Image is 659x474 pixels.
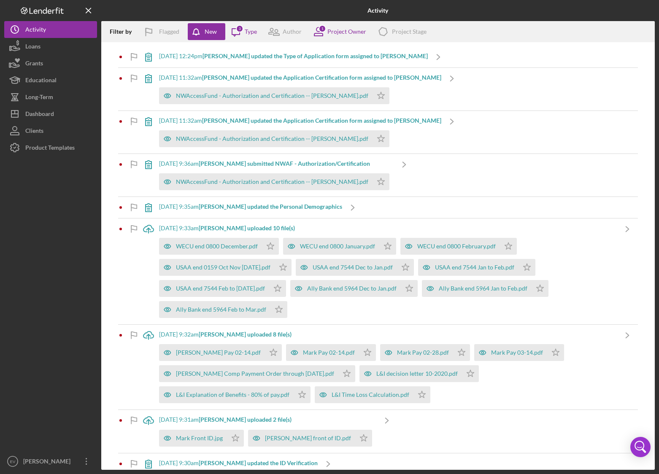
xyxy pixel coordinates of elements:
[159,130,389,147] button: NWAccessFund - Authorization and Certification -- [PERSON_NAME].pdf
[4,105,97,122] button: Dashboard
[418,259,535,276] button: USAA end 7544 Jan to Feb.pdf
[25,21,46,40] div: Activity
[176,92,368,99] div: NWAccessFund - Authorization and Certification -- [PERSON_NAME].pdf
[138,410,397,452] a: [DATE] 9:31am[PERSON_NAME] uploaded 2 file(s)Mark Front ID.jpg[PERSON_NAME] front of ID.pdf
[422,280,548,297] button: Ally Bank end 5964 Jan to Feb.pdf
[176,243,258,250] div: WECU end 0800 December.pdf
[176,391,289,398] div: L&I Explanation of Benefits - 80% of pay.pdf
[392,28,427,35] div: Project Stage
[417,243,496,250] div: WECU end 0800 February.pdf
[315,386,430,403] button: L&I Time Loss Calculation.pdf
[25,122,43,141] div: Clients
[159,301,287,318] button: Ally Bank end 5964 Feb to Mar.pdf
[205,23,217,40] div: New
[439,285,527,292] div: Ally Bank end 5964 Jan to Feb.pdf
[199,459,318,466] b: [PERSON_NAME] updated the ID Verification
[4,122,97,139] a: Clients
[474,344,564,361] button: Mark Pay 03-14.pdf
[400,238,517,255] button: WECU end 0800 February.pdf
[4,453,97,470] button: EV[PERSON_NAME]
[159,203,342,210] div: [DATE] 9:35am
[236,25,243,32] div: 3
[138,325,638,409] a: [DATE] 9:32am[PERSON_NAME] uploaded 8 file(s)[PERSON_NAME] Pay 02-14.pdfMark Pay 02-14.pdfMark Pa...
[300,243,375,250] div: WECU end 0800 January.pdf
[159,365,355,382] button: [PERSON_NAME] Comp Payment Order through [DATE].pdf
[10,459,16,464] text: EV
[25,55,43,74] div: Grants
[286,344,376,361] button: Mark Pay 02-14.pdf
[199,416,292,423] b: [PERSON_NAME] uploaded 2 file(s)
[138,23,188,40] button: Flagged
[290,280,418,297] button: Ally Bank end 5964 Dec to Jan.pdf
[159,238,279,255] button: WECU end 0800 December.pdf
[25,89,53,108] div: Long-Term
[176,135,368,142] div: NWAccessFund - Authorization and Certification -- [PERSON_NAME].pdf
[159,430,244,447] button: Mark Front ID.jpg
[159,23,179,40] div: Flagged
[199,331,292,338] b: [PERSON_NAME] uploaded 8 file(s)
[138,46,449,67] a: [DATE] 12:24pm[PERSON_NAME] updated the Type of Application form assigned to [PERSON_NAME]
[25,139,75,158] div: Product Templates
[4,21,97,38] button: Activity
[159,225,617,232] div: [DATE] 9:33am
[25,72,57,91] div: Educational
[159,160,394,167] div: [DATE] 9:36am
[630,437,651,457] div: Open Intercom Messenger
[319,25,326,32] div: 1
[397,349,449,356] div: Mark Pay 02-28.pdf
[159,74,441,81] div: [DATE] 11:32am
[199,224,295,232] b: [PERSON_NAME] uploaded 10 file(s)
[435,264,514,271] div: USAA end 7544 Jan to Feb.pdf
[313,264,393,271] div: USAA end 7544 Dec to Jan.pdf
[159,460,318,466] div: [DATE] 9:30am
[491,349,543,356] div: Mark Pay 03-14.pdf
[283,28,302,35] div: Author
[307,285,397,292] div: Ally Bank end 5964 Dec to Jan.pdf
[202,117,441,124] b: [PERSON_NAME] updated the Application Certification form assigned to [PERSON_NAME]
[4,72,97,89] button: Educational
[25,105,54,124] div: Dashboard
[376,370,458,377] div: L&I decision letter 10-2020.pdf
[159,259,292,276] button: USAA end 0159 Oct Nov [DATE].pdf
[202,74,441,81] b: [PERSON_NAME] updated the Application Certification form assigned to [PERSON_NAME]
[176,178,368,185] div: NWAccessFund - Authorization and Certification -- [PERSON_NAME].pdf
[159,331,617,338] div: [DATE] 9:32am
[199,203,342,210] b: [PERSON_NAME] updated the Personal Demographics
[332,391,409,398] div: L&I Time Loss Calculation.pdf
[265,435,351,442] div: [PERSON_NAME] front of ID.pdf
[248,430,372,447] button: [PERSON_NAME] front of ID.pdf
[303,349,355,356] div: Mark Pay 02-14.pdf
[327,28,366,35] div: Project Owner
[159,344,282,361] button: [PERSON_NAME] Pay 02-14.pdf
[159,53,428,59] div: [DATE] 12:24pm
[25,38,41,57] div: Loans
[4,55,97,72] button: Grants
[4,89,97,105] button: Long-Term
[359,365,479,382] button: L&I decision letter 10-2020.pdf
[159,117,441,124] div: [DATE] 11:32am
[367,7,388,14] b: Activity
[176,435,223,442] div: Mark Front ID.jpg
[138,218,638,324] a: [DATE] 9:33am[PERSON_NAME] uploaded 10 file(s)WECU end 0800 December.pdfWECU end 0800 January.pdf...
[4,38,97,55] button: Loans
[203,52,428,59] b: [PERSON_NAME] updated the Type of Application form assigned to [PERSON_NAME]
[138,154,415,197] a: [DATE] 9:36am[PERSON_NAME] submitted NWAF - Authorization/CertificationNWAccessFund - Authorizati...
[159,416,376,423] div: [DATE] 9:31am
[188,23,225,40] button: New
[110,28,138,35] div: Filter by
[159,280,286,297] button: USAA end 7544 Feb to [DATE].pdf
[176,306,266,313] div: Ally Bank end 5964 Feb to Mar.pdf
[176,370,334,377] div: [PERSON_NAME] Comp Payment Order through [DATE].pdf
[159,386,311,403] button: L&I Explanation of Benefits - 80% of pay.pdf
[21,453,76,472] div: [PERSON_NAME]
[159,173,389,190] button: NWAccessFund - Authorization and Certification -- [PERSON_NAME].pdf
[199,160,370,167] b: [PERSON_NAME] submitted NWAF - Authorization/Certification
[4,139,97,156] button: Product Templates
[245,28,257,35] div: Type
